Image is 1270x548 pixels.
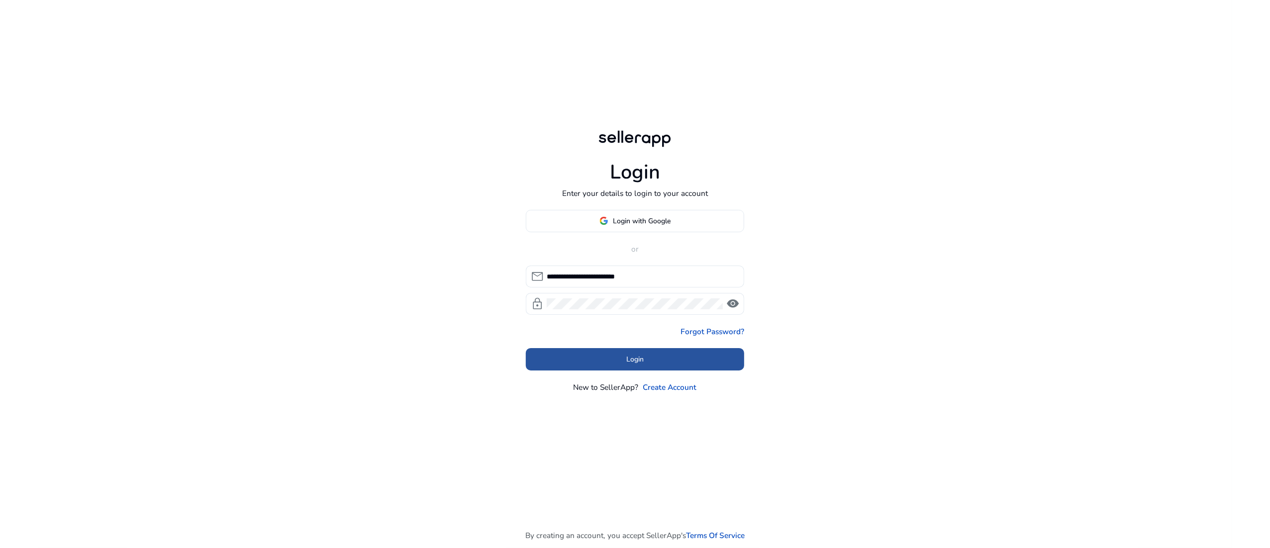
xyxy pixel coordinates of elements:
p: or [526,243,745,255]
h1: Login [610,161,660,184]
p: New to SellerApp? [574,381,639,393]
a: Terms Of Service [686,530,745,541]
img: google-logo.svg [599,216,608,225]
span: lock [531,297,544,310]
a: Forgot Password? [681,326,744,337]
span: Login with Google [613,216,671,226]
span: Login [626,354,644,365]
button: Login [526,348,745,370]
p: Enter your details to login to your account [562,187,708,199]
span: visibility [726,297,739,310]
span: mail [531,270,544,283]
a: Create Account [643,381,696,393]
button: Login with Google [526,210,745,232]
